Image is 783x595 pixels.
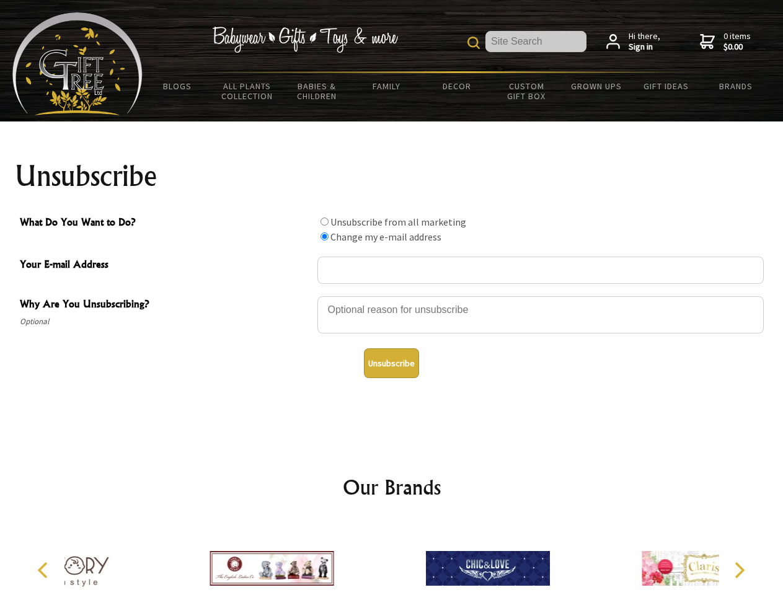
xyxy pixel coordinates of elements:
[20,214,311,232] span: What Do You Want to Do?
[321,218,329,226] input: What Do You Want to Do?
[20,314,311,329] span: Optional
[631,73,701,99] a: Gift Ideas
[629,42,660,53] strong: Sign in
[723,42,751,53] strong: $0.00
[725,557,753,584] button: Next
[485,31,586,52] input: Site Search
[364,348,419,378] button: Unsubscribe
[282,73,352,109] a: Babies & Children
[20,296,311,314] span: Why Are You Unsubscribing?
[143,73,213,99] a: BLOGS
[317,257,764,284] input: Your E-mail Address
[330,216,466,228] label: Unsubscribe from all marketing
[20,257,311,275] span: Your E-mail Address
[15,161,769,191] h1: Unsubscribe
[561,73,631,99] a: Grown Ups
[317,296,764,333] textarea: Why Are You Unsubscribing?
[330,231,441,243] label: Change my e-mail address
[31,557,58,584] button: Previous
[213,73,283,109] a: All Plants Collection
[422,73,492,99] a: Decor
[701,73,771,99] a: Brands
[723,30,751,53] span: 0 items
[352,73,422,99] a: Family
[606,31,660,53] a: Hi there,Sign in
[12,12,143,115] img: Babyware - Gifts - Toys and more...
[25,472,759,502] h2: Our Brands
[321,232,329,240] input: What Do You Want to Do?
[212,27,398,53] img: Babywear - Gifts - Toys & more
[467,37,480,49] img: product search
[700,31,751,53] a: 0 items$0.00
[629,31,660,53] span: Hi there,
[492,73,562,109] a: Custom Gift Box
